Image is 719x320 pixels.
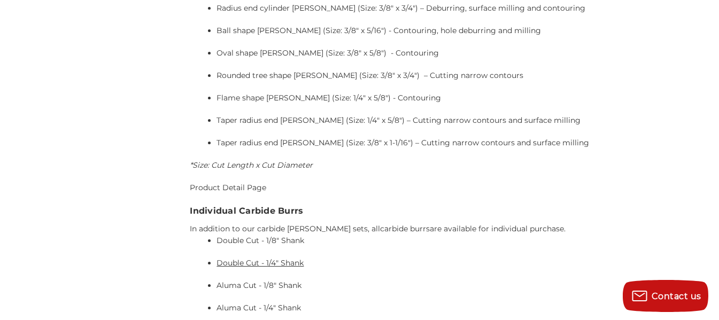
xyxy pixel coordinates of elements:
a: Double Cut - 1/4" Shank [217,258,304,268]
a: Aluma Cut - 1/8" Shank [217,280,301,290]
a: carbide burrs [380,224,430,233]
p: In addition to our carbide [PERSON_NAME] sets, all are available for individual purchase. [190,223,672,235]
em: *Size: Cut Length x Cut Diameter [190,160,313,170]
p: Ball shape [PERSON_NAME] (Size: 3/8" x 5/16") - Contouring, hole deburring and milling [217,25,672,36]
span: Contact us [652,291,701,301]
p: Flame shape [PERSON_NAME] (Size: 1/4" x 5/8") - Contouring [217,92,672,104]
a: Aluma Cut - 1/4" Shank [217,303,301,313]
p: Taper radius end [PERSON_NAME] (Size: 3/8" x 1-1/16") – Cutting narrow contours and surface milling [217,137,672,149]
button: Contact us [623,280,708,312]
p: Radius end cylinder [PERSON_NAME] (Size: 3/8" x 3/4") – Deburring, surface milling and contouring [217,3,672,14]
p: Oval shape [PERSON_NAME] (Size: 3/8" x 5/8") - Contouring [217,48,672,59]
a: Product Detail Page [190,183,266,192]
p: Rounded tree shape [PERSON_NAME] (Size: 3/8" x 3/4") – Cutting narrow contours [217,70,672,81]
a: Double Cut - 1/8" Shank [217,236,304,245]
h3: Individual Carbide Burrs [190,205,672,217]
p: Taper radius end [PERSON_NAME] (Size: 1/4" x 5/8") – Cutting narrow contours and surface milling [217,115,672,126]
